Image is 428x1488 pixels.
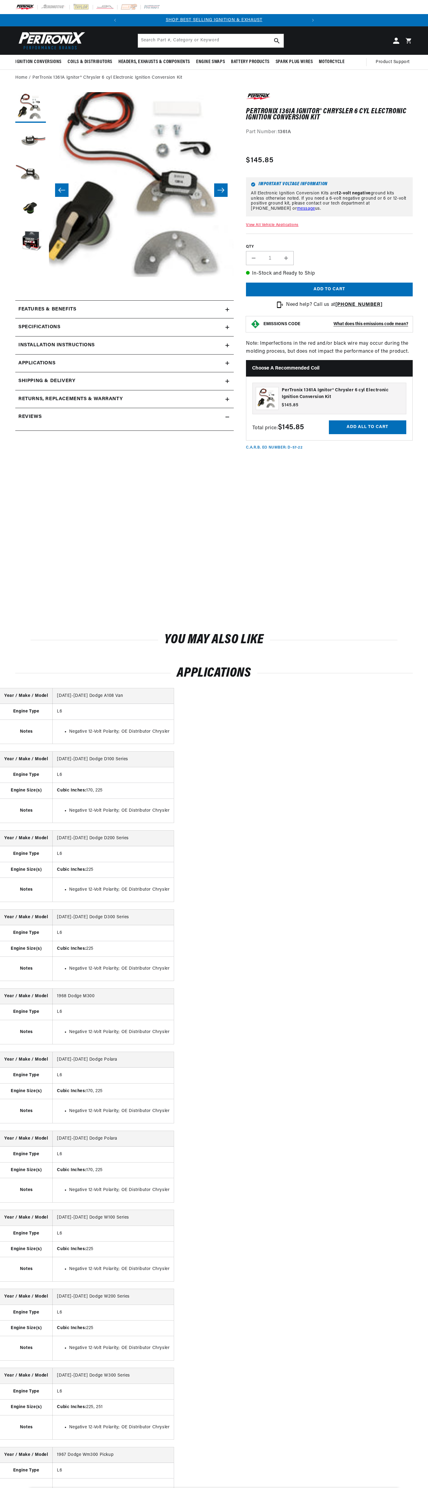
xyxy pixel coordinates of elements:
button: Translation missing: en.sections.announcements.previous_announcement [109,14,121,26]
td: [DATE]-[DATE] Dodge D300 Series [53,910,174,925]
p: Need help? Call us at [286,301,382,309]
p: In-Stock and Ready to Ship [246,270,413,278]
summary: Battery Products [228,55,273,69]
button: Translation missing: en.sections.announcements.next_announcement [307,14,319,26]
summary: Product Support [376,55,413,70]
h6: Important Voltage Information [251,182,408,187]
strong: What does this emissions code mean? [333,322,408,326]
td: 1968 Dodge M300 [53,989,174,1004]
button: Add to cart [246,283,413,296]
li: Negative 12-Volt Polarity; OE Distributor Chrysler [69,1029,169,1035]
span: Ignition Conversions [15,59,61,65]
p: All Electronic Ignition Conversion Kits are ground kits unless otherwise noted. If you need a 6-v... [251,191,408,212]
strong: $145.85 [278,424,304,431]
td: 225, 251 [53,1400,174,1415]
td: [DATE]-[DATE] Dodge W300 Series [53,1368,174,1384]
strong: [PHONE_NUMBER] [335,302,382,307]
h2: Choose a Recommended Coil [246,360,413,376]
li: Negative 12-Volt Polarity; OE Distributor Chrysler [69,886,169,893]
li: Negative 12-Volt Polarity; OE Distributor Chrysler [69,807,169,814]
summary: Features & Benefits [15,301,234,318]
strong: Cubic Inches: [57,946,86,951]
summary: Ignition Conversions [15,55,65,69]
li: Negative 12-Volt Polarity; OE Distributor Chrysler [69,1266,169,1272]
span: Applications [18,359,55,367]
summary: Engine Swaps [193,55,228,69]
td: 225 [53,1241,174,1257]
td: [DATE]-[DATE] Dodge D100 Series [53,752,174,767]
td: L6 [53,1305,174,1320]
h2: Installation instructions [18,341,95,349]
input: Search Part #, Category or Keyword [138,34,284,47]
td: 170, 225 [53,1162,174,1178]
button: Slide right [214,183,228,197]
strong: Cubic Inches: [57,788,86,793]
label: QTY [246,244,413,250]
a: Applications [15,355,234,373]
strong: Cubic Inches: [57,1168,86,1172]
span: Headers, Exhausts & Components [118,59,190,65]
strong: 12-volt negative [337,191,371,196]
td: [DATE]-[DATE] Dodge Polara [53,1052,174,1068]
strong: Cubic Inches: [57,1405,86,1409]
summary: Coils & Distributors [65,55,115,69]
a: message [297,206,315,211]
td: 225 [53,1321,174,1336]
td: L6 [53,925,174,941]
span: Engine Swaps [196,59,225,65]
td: L6 [53,1226,174,1241]
button: Load image 4 in gallery view [15,193,46,224]
p: C.A.R.B. EO Number: D-57-22 [246,445,303,450]
media-gallery: Gallery Viewer [15,92,234,288]
td: [DATE]-[DATE] Dodge Polara [53,1131,174,1147]
td: L6 [53,1384,174,1399]
a: PerTronix 1361A Ignitor® Chrysler 6 cyl Electronic Ignition Conversion Kit [32,74,182,81]
td: L6 [53,767,174,783]
strong: Cubic Inches: [57,867,86,872]
td: L6 [53,1147,174,1162]
span: $145.85 [246,155,274,166]
a: View All Vehicle Applications [246,223,298,227]
td: [DATE]-[DATE] Dodge W200 Series [53,1289,174,1305]
td: 1967 Dodge Wm300 Pickup [53,1447,174,1463]
td: L6 [53,1004,174,1020]
button: Slide left [55,183,69,197]
li: Negative 12-Volt Polarity; OE Distributor Chrysler [69,728,169,735]
td: [DATE]-[DATE] Dodge A108 Van [53,688,174,704]
td: [DATE]-[DATE] Dodge D200 Series [53,831,174,846]
li: Negative 12-Volt Polarity; OE Distributor Chrysler [69,1108,169,1114]
h2: Features & Benefits [18,306,76,314]
summary: Specifications [15,318,234,336]
li: Negative 12-Volt Polarity; OE Distributor Chrysler [69,1424,169,1431]
span: $145.85 [282,402,299,408]
summary: Returns, Replacements & Warranty [15,390,234,408]
strong: Cubic Inches: [57,1326,86,1330]
img: Pertronix [15,30,86,51]
td: 225 [53,941,174,956]
td: L6 [53,704,174,720]
h2: You may also like [31,634,397,646]
h2: Returns, Replacements & Warranty [18,395,123,403]
strong: EMISSIONS CODE [263,322,300,326]
summary: Spark Plug Wires [273,55,316,69]
h2: Applications [15,667,413,679]
a: Home [15,74,27,81]
button: Add all to cart [329,420,406,434]
summary: Installation instructions [15,336,234,354]
li: Negative 12-Volt Polarity; OE Distributor Chrysler [69,1187,169,1193]
strong: Cubic Inches: [57,1089,86,1093]
summary: Shipping & Delivery [15,372,234,390]
h2: Specifications [18,323,60,331]
h2: Reviews [18,413,42,421]
nav: breadcrumbs [15,74,413,81]
td: 170, 225 [53,783,174,798]
div: Part Number: [246,128,413,136]
span: Spark Plug Wires [276,59,313,65]
h1: PerTronix 1361A Ignitor® Chrysler 6 cyl Electronic Ignition Conversion Kit [246,108,413,121]
button: Load image 3 in gallery view [15,160,46,190]
td: L6 [53,1463,174,1479]
td: L6 [53,846,174,862]
img: Emissions code [251,319,260,329]
button: EMISSIONS CODEWhat does this emissions code mean? [263,321,408,327]
td: L6 [53,1068,174,1083]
